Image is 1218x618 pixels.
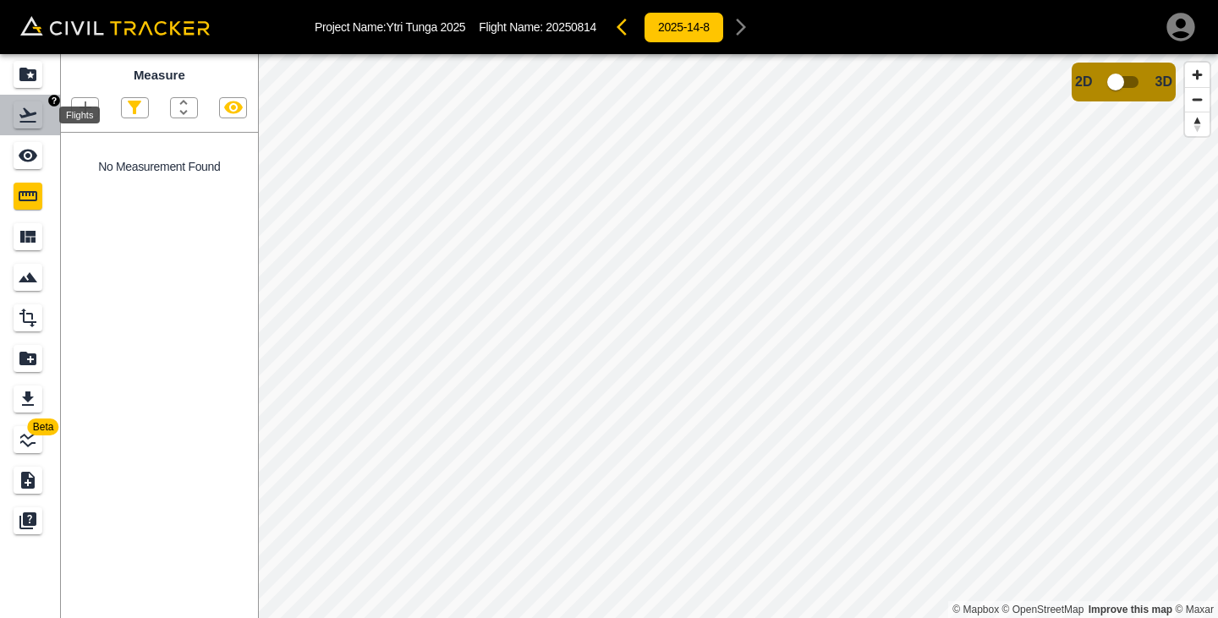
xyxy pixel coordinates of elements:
[1185,87,1210,112] button: Zoom out
[59,107,100,123] div: Flights
[644,12,724,43] button: 2025-14-8
[1185,112,1210,136] button: Reset bearing to north
[479,20,596,34] p: Flight Name:
[258,54,1218,618] canvas: Map
[952,604,999,615] a: Mapbox
[1089,604,1172,615] a: Map feedback
[1185,63,1210,87] button: Zoom in
[1002,604,1084,615] a: OpenStreetMap
[546,20,596,34] span: 20250814
[1175,604,1214,615] a: Maxar
[20,16,210,36] img: Civil Tracker
[1155,74,1172,90] span: 3D
[315,20,465,34] p: Project Name: Ytri Tunga 2025
[1075,74,1092,90] span: 2D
